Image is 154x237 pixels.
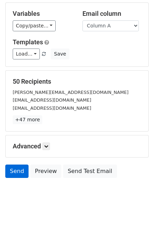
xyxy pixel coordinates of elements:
[13,20,56,31] a: Copy/paste...
[5,165,29,178] a: Send
[51,49,69,59] button: Save
[13,105,91,111] small: [EMAIL_ADDRESS][DOMAIN_NAME]
[13,10,72,18] h5: Variables
[13,78,141,85] h5: 50 Recipients
[13,97,91,103] small: [EMAIL_ADDRESS][DOMAIN_NAME]
[82,10,142,18] h5: Email column
[13,115,42,124] a: +47 more
[13,90,129,95] small: [PERSON_NAME][EMAIL_ADDRESS][DOMAIN_NAME]
[13,49,40,59] a: Load...
[13,142,141,150] h5: Advanced
[63,165,117,178] a: Send Test Email
[30,165,61,178] a: Preview
[13,38,43,46] a: Templates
